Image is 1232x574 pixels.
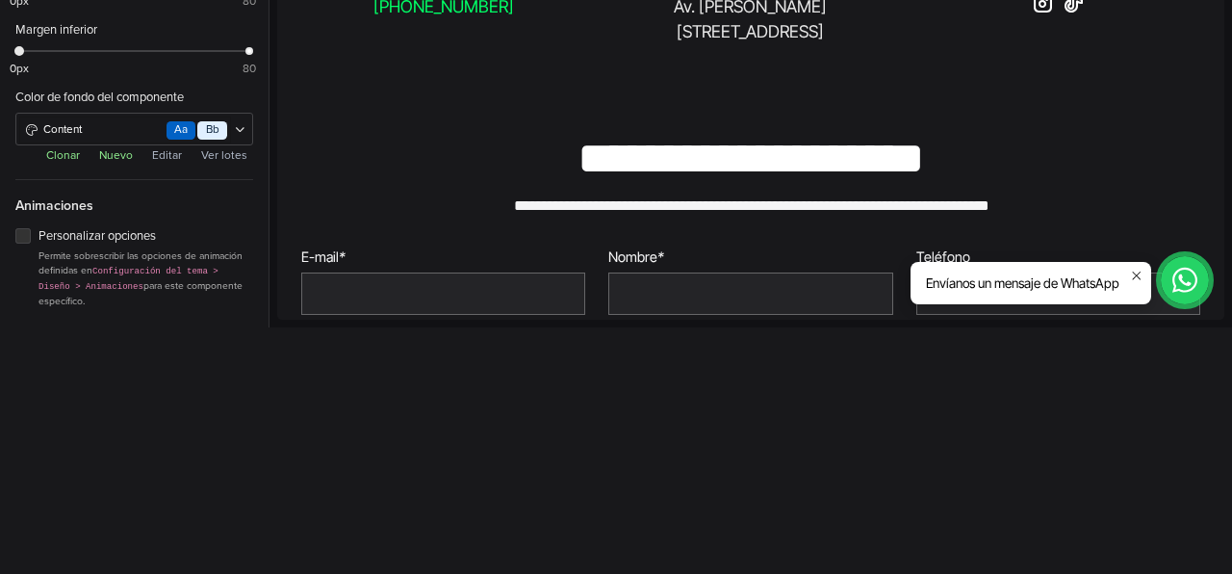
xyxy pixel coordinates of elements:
label: Color de fondo del componente [15,89,184,108]
div: Envíanos un mensaje de WhatsApp [633,453,874,495]
span: 80 [243,60,256,77]
a: Av. [PERSON_NAME][STREET_ADDRESS] [397,187,550,232]
h6: número de WhatsApp [24,152,308,168]
code: Configuración del tema > Diseño > Animaciones [38,266,218,292]
a: Llamar por teléfono [96,187,237,207]
label: Margen inferior [15,21,97,40]
button: Clonar [40,145,86,165]
span: Animaciones [15,179,253,216]
span: Content [40,121,164,139]
label: Teléfono [639,441,923,455]
span: 0px [10,60,29,77]
label: E-mail [24,441,308,455]
label: Personalizar opciones [38,227,253,247]
button: Editar [146,145,188,165]
h6: Síguenos [639,152,923,166]
a: ContentAaBb [19,117,231,143]
label: Nombre [331,441,615,455]
button: Ver lotes [195,145,253,165]
span: Bb [206,121,219,139]
p: Permite sobrescribir las opciones de animación definidas en para este componente específico. [38,248,253,309]
span: Aa [174,121,188,139]
button: Nuevo [93,145,139,165]
h6: Dirección [331,152,615,168]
